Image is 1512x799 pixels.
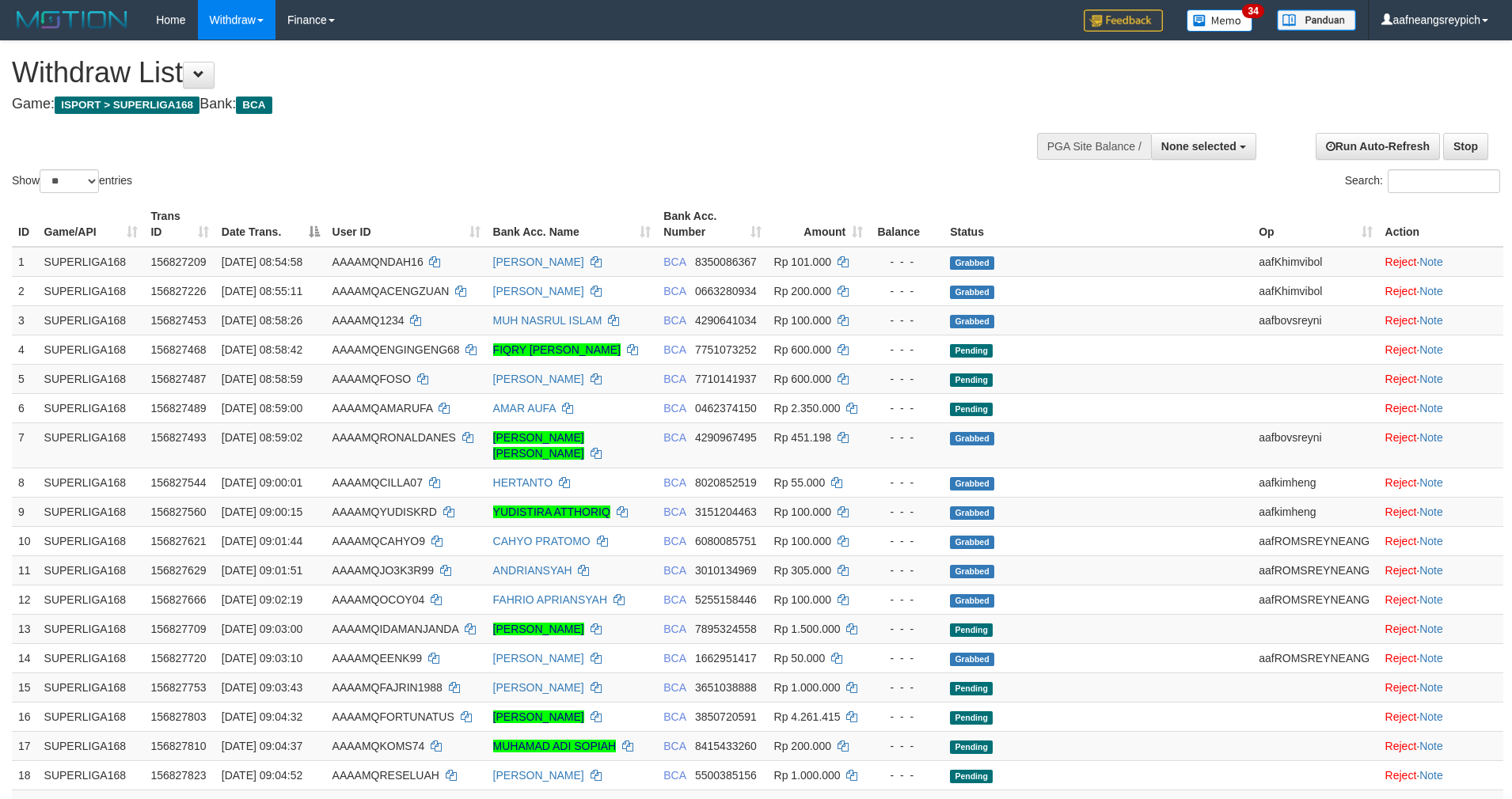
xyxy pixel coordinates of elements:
[663,564,686,577] span: BCA
[150,256,206,268] span: 156827209
[1242,4,1263,18] span: 34
[215,202,326,247] th: Date Trans.: activate to sort column descending
[38,555,145,585] td: SUPERLIGA168
[150,402,206,415] span: 156827489
[12,422,38,468] td: 7
[774,740,831,752] span: Rp 200.000
[1443,133,1488,160] a: Stop
[332,740,425,752] span: AAAAMQKOMS74
[695,285,757,297] span: Copy 0663280934 to clipboard
[876,430,937,445] div: - - -
[150,740,206,752] span: 156827810
[493,285,584,297] a: [PERSON_NAME]
[695,402,757,415] span: Copy 0462374150 to clipboard
[1379,760,1503,790] td: ·
[876,709,937,725] div: - - -
[1252,247,1378,277] td: aafKhimvibol
[1379,364,1503,393] td: ·
[1385,314,1417,327] a: Reject
[222,740,302,752] span: [DATE] 09:04:37
[1379,643,1503,672] td: ·
[1379,614,1503,643] td: ·
[493,402,556,415] a: AMAR AUFA
[1252,422,1378,468] td: aafbovsreyni
[12,57,992,89] h1: Withdraw List
[774,402,841,415] span: Rp 2.350.000
[950,403,993,416] span: Pending
[876,680,937,695] div: - - -
[774,506,831,518] span: Rp 100.000
[1252,468,1378,497] td: aafkimheng
[1252,497,1378,526] td: aafkimheng
[950,565,994,578] span: Grabbed
[1385,373,1417,385] a: Reject
[150,593,206,606] span: 156827666
[1419,710,1443,723] a: Note
[950,653,994,666] span: Grabbed
[695,476,757,489] span: Copy 8020852519 to clipboard
[1419,285,1443,297] a: Note
[1379,335,1503,364] td: ·
[12,393,38,422] td: 6
[38,585,145,614] td: SUPERLIGA168
[695,535,757,547] span: Copy 6080085751 to clipboard
[493,535,591,547] a: CAHYO PRATOMO
[1419,506,1443,518] a: Note
[12,497,38,526] td: 9
[1252,643,1378,672] td: aafROMSREYNEANG
[1385,564,1417,577] a: Reject
[38,760,145,790] td: SUPERLIGA168
[1419,652,1443,665] a: Note
[869,202,944,247] th: Balance
[222,535,302,547] span: [DATE] 09:01:44
[695,256,757,268] span: Copy 8350086367 to clipboard
[1379,305,1503,335] td: ·
[1379,702,1503,731] td: ·
[663,652,686,665] span: BCA
[876,650,937,666] div: - - -
[55,97,199,114] span: ISPORT > SUPERLIGA168
[222,343,302,356] span: [DATE] 08:58:42
[150,506,206,518] span: 156827560
[1419,476,1443,489] a: Note
[1385,593,1417,606] a: Reject
[663,285,686,297] span: BCA
[40,169,99,193] select: Showentries
[222,314,302,327] span: [DATE] 08:58:26
[876,400,937,416] div: - - -
[38,364,145,393] td: SUPERLIGA168
[38,731,145,760] td: SUPERLIGA168
[150,623,206,635] span: 156827709
[1385,256,1417,268] a: Reject
[1252,276,1378,305] td: aafKhimvibol
[1385,740,1417,752] a: Reject
[38,672,145,702] td: SUPERLIGA168
[493,343,621,356] a: FIQRY [PERSON_NAME]
[487,202,658,247] th: Bank Acc. Name: activate to sort column ascending
[150,285,206,297] span: 156827226
[774,535,831,547] span: Rp 100.000
[12,276,38,305] td: 2
[1345,169,1500,193] label: Search:
[12,526,38,555] td: 10
[1419,402,1443,415] a: Note
[663,681,686,694] span: BCA
[695,343,757,356] span: Copy 7751073252 to clipboard
[663,343,686,356] span: BCA
[695,506,757,518] span: Copy 3151204463 to clipboard
[222,285,302,297] span: [DATE] 08:55:11
[150,343,206,356] span: 156827468
[876,592,937,608] div: - - -
[1379,672,1503,702] td: ·
[663,623,686,635] span: BCA
[695,740,757,752] span: Copy 8415433260 to clipboard
[1252,526,1378,555] td: aafROMSREYNEANG
[150,431,206,444] span: 156827493
[663,506,686,518] span: BCA
[1385,652,1417,665] a: Reject
[1385,535,1417,547] a: Reject
[1277,9,1356,31] img: panduan.png
[1385,343,1417,356] a: Reject
[38,422,145,468] td: SUPERLIGA168
[38,202,145,247] th: Game/API: activate to sort column ascending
